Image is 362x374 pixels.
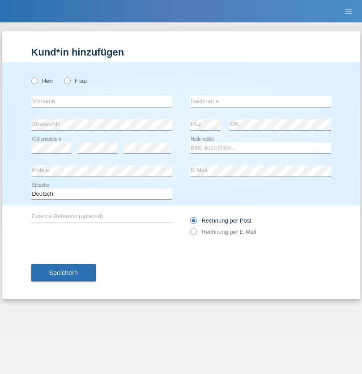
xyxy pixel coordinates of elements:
span: Speichern [49,269,78,276]
input: Rechnung per E-Mail [190,228,196,240]
a: menu [340,9,358,14]
label: Herr [31,77,54,84]
input: Herr [31,77,37,83]
input: Rechnung per Post [190,217,196,228]
input: Frau [64,77,70,83]
i: menu [344,7,353,16]
label: Frau [64,77,87,84]
button: Speichern [31,264,96,281]
h1: Kund*in hinzufügen [31,47,331,58]
label: Rechnung per Post [190,217,251,224]
label: Rechnung per E-Mail [190,228,256,235]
